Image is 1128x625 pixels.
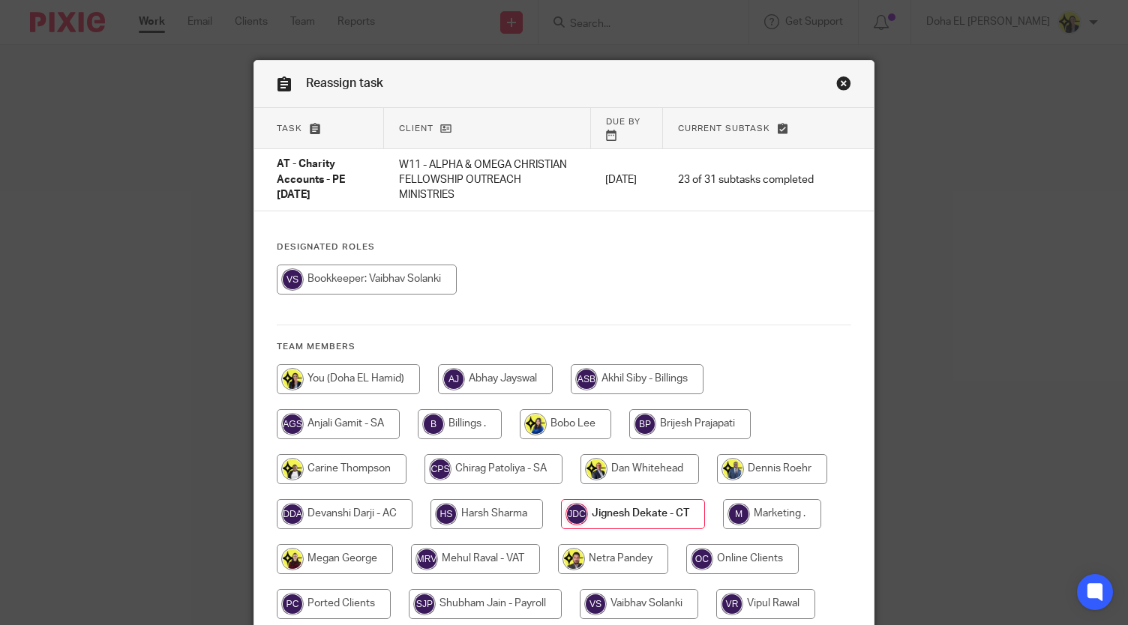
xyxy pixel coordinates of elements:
span: Client [399,124,433,133]
span: Due by [606,118,640,126]
td: 23 of 31 subtasks completed [663,149,829,211]
p: [DATE] [605,172,647,187]
p: W11 - ALPHA & OMEGA CHRISTIAN FELLOWSHIP OUTREACH MINISTRIES [399,157,576,203]
span: Reassign task [306,77,383,89]
span: Task [277,124,302,133]
span: Current subtask [678,124,770,133]
h4: Designated Roles [277,241,850,253]
a: Close this dialog window [836,76,851,96]
span: AT - Charity Accounts - PE [DATE] [277,160,345,201]
h4: Team members [277,341,850,353]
